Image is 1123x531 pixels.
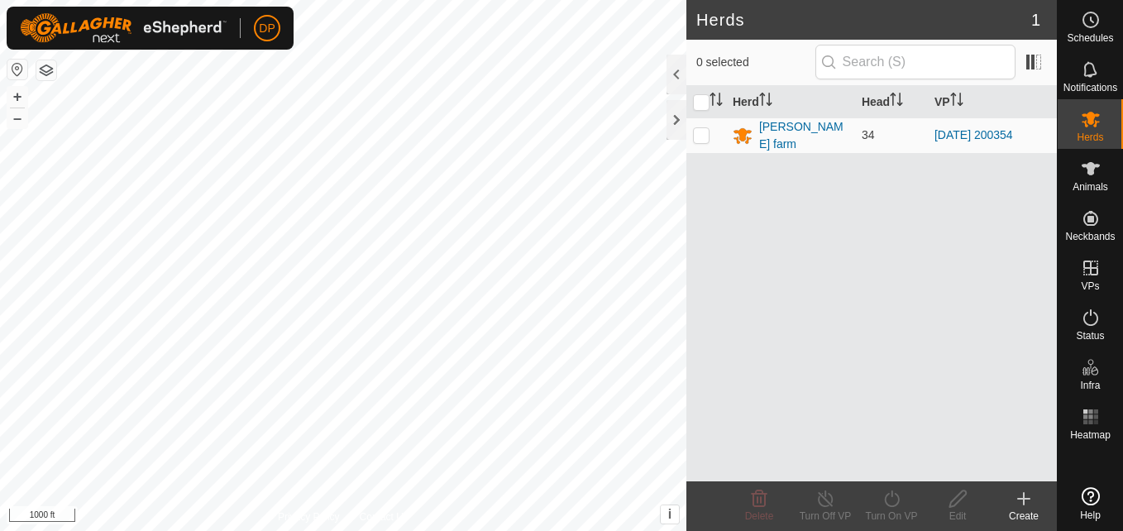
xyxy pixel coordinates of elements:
p-sorticon: Activate to sort [710,95,723,108]
div: Create [991,509,1057,524]
a: Contact Us [360,509,409,524]
button: Reset Map [7,60,27,79]
span: Heatmap [1070,430,1111,440]
button: Map Layers [36,60,56,80]
span: VPs [1081,281,1099,291]
p-sorticon: Activate to sort [950,95,963,108]
h2: Herds [696,10,1031,30]
button: – [7,108,27,128]
span: Neckbands [1065,232,1115,242]
th: Herd [726,86,855,118]
div: Edit [925,509,991,524]
div: [PERSON_NAME] farm [759,118,848,153]
div: Turn On VP [858,509,925,524]
th: VP [928,86,1057,118]
span: Herds [1077,132,1103,142]
span: DP [259,20,275,37]
th: Head [855,86,928,118]
span: Delete [745,510,774,522]
span: i [668,507,671,521]
span: 0 selected [696,54,815,71]
span: Infra [1080,380,1100,390]
span: Animals [1073,182,1108,192]
span: Schedules [1067,33,1113,43]
button: + [7,87,27,107]
p-sorticon: Activate to sort [759,95,772,108]
a: Privacy Policy [278,509,340,524]
img: Gallagher Logo [20,13,227,43]
a: Help [1058,481,1123,527]
div: Turn Off VP [792,509,858,524]
span: Status [1076,331,1104,341]
p-sorticon: Activate to sort [890,95,903,108]
span: 34 [862,128,875,141]
span: Help [1080,510,1101,520]
input: Search (S) [815,45,1015,79]
a: [DATE] 200354 [934,128,1013,141]
button: i [661,505,679,524]
span: 1 [1031,7,1040,32]
span: Notifications [1063,83,1117,93]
